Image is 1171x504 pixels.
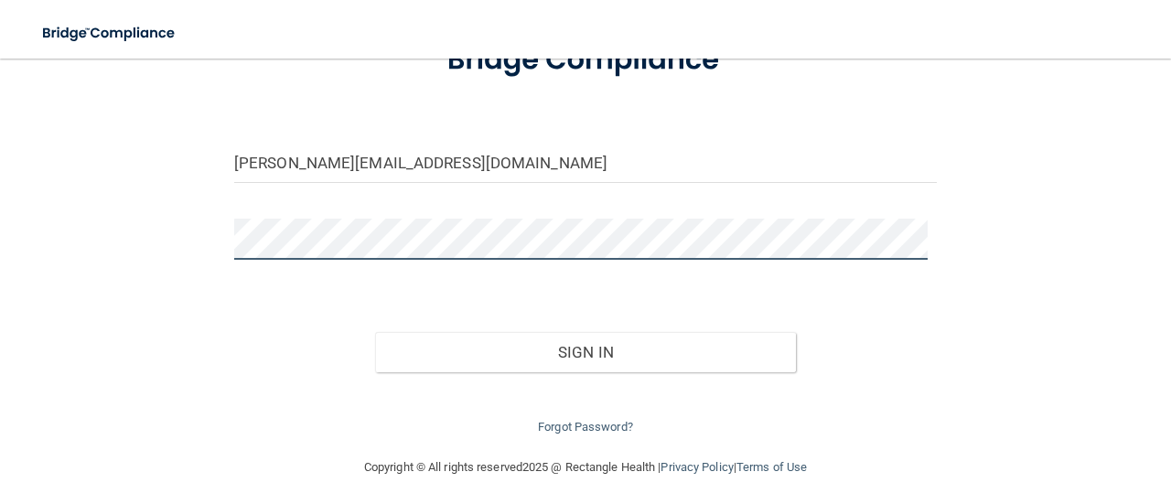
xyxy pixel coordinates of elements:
[854,374,1149,447] iframe: Drift Widget Chat Controller
[538,420,633,434] a: Forgot Password?
[736,460,807,474] a: Terms of Use
[234,142,937,183] input: Email
[252,438,919,497] div: Copyright © All rights reserved 2025 @ Rectangle Health | |
[417,23,755,98] img: bridge_compliance_login_screen.278c3ca4.svg
[375,332,797,372] button: Sign In
[27,15,192,52] img: bridge_compliance_login_screen.278c3ca4.svg
[661,460,733,474] a: Privacy Policy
